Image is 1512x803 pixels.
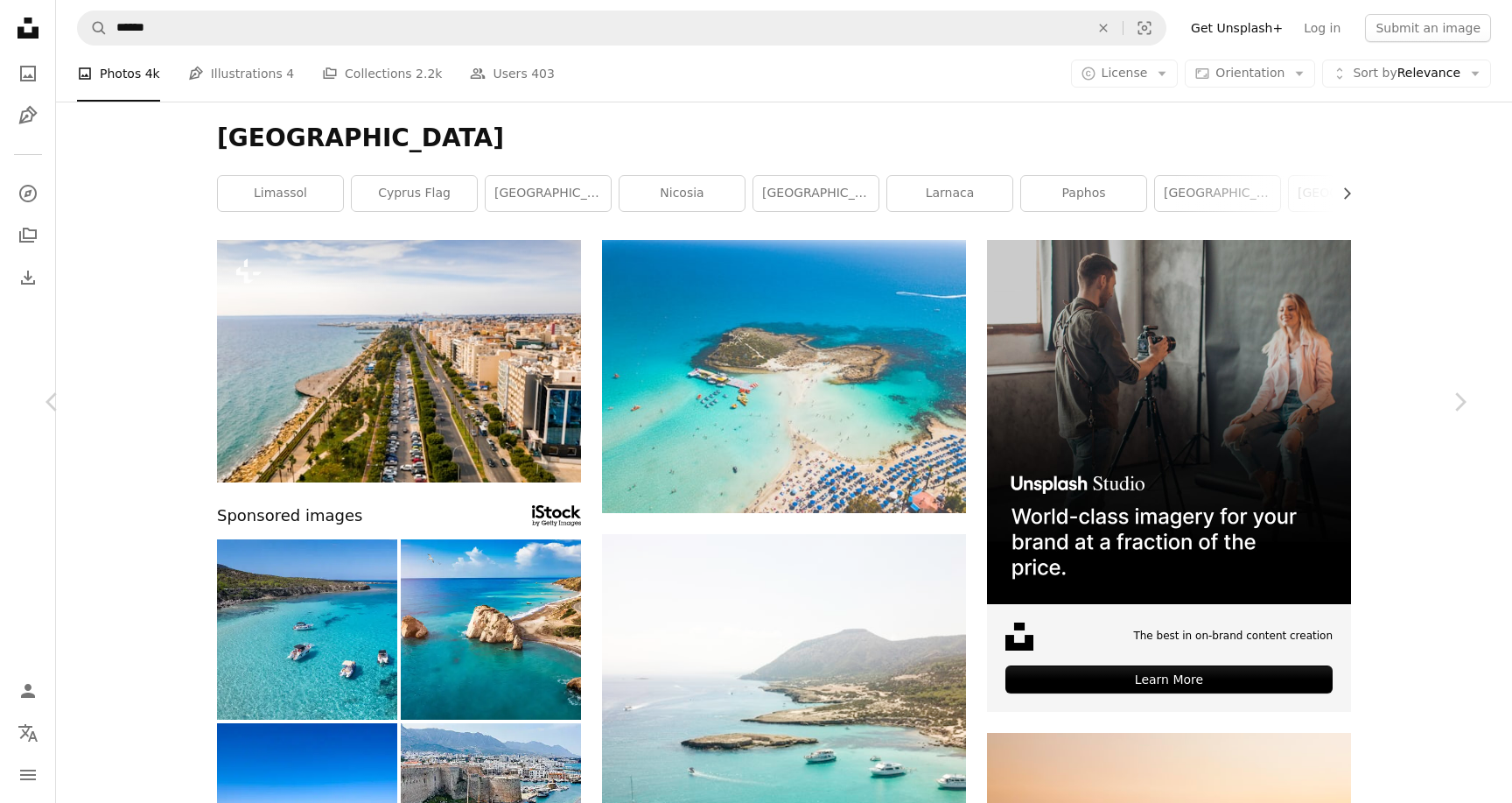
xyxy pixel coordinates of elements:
[416,64,442,83] span: 2.2k
[1407,318,1512,486] a: Next
[1289,176,1414,211] a: [GEOGRAPHIC_DATA]
[1021,176,1146,211] a: paphos
[217,539,397,720] img: Akamas National Forest Park Cyprus Blue Lagoon Latchi Latsi Paphos
[619,176,745,211] a: nicosia
[218,176,343,211] a: limassol
[10,260,45,295] a: Download History
[1365,14,1491,42] button: Submit an image
[470,46,554,102] a: Users 403
[1102,66,1148,80] span: License
[1215,66,1284,80] span: Orientation
[1133,629,1333,644] span: The best in on-brand content creation
[1180,14,1293,42] a: Get Unsplash+
[217,240,581,483] img: An aerial shot of the city resort of Limassol, Cyprus, on a bright sunny day
[401,539,581,720] img: Petra tou Romiou (Aphrodite's Rock) the birthplace of Aphrodite, Paphos, Cyprus. Aerial view of P...
[10,98,45,133] a: Illustrations
[753,176,878,211] a: [GEOGRAPHIC_DATA]
[1155,176,1280,211] a: [GEOGRAPHIC_DATA]
[217,353,581,369] a: An aerial shot of the city resort of Limassol, Cyprus, on a bright sunny day
[1353,65,1460,82] span: Relevance
[322,46,442,102] a: Collections 2.2k
[78,11,108,45] button: Search Unsplash
[1331,176,1351,211] button: scroll list to the right
[602,368,966,384] a: aerial photography of seashore
[188,46,294,102] a: Illustrations 4
[1293,14,1351,42] a: Log in
[10,56,45,91] a: Photos
[1005,666,1333,694] div: Learn More
[602,753,966,769] a: yachts on body of water at daytime
[987,240,1351,604] img: file-1715651741414-859baba4300dimage
[987,240,1351,712] a: The best in on-brand content creationLearn More
[217,123,1351,154] h1: [GEOGRAPHIC_DATA]
[10,176,45,211] a: Explore
[531,64,555,83] span: 403
[352,176,477,211] a: cyprus flag
[286,64,294,83] span: 4
[10,673,45,708] a: Log in / Sign up
[217,504,362,529] span: Sponsored images
[486,176,611,211] a: [GEOGRAPHIC_DATA]
[10,715,45,750] button: Language
[887,176,1012,211] a: larnaca
[1123,11,1165,45] button: Visual search
[10,218,45,253] a: Collections
[77,11,1166,46] form: Find visuals sitewide
[602,240,966,513] img: aerial photography of seashore
[1185,60,1315,88] button: Orientation
[10,757,45,792] button: Menu
[1353,66,1396,80] span: Sort by
[1084,11,1123,45] button: Clear
[1322,60,1491,88] button: Sort byRelevance
[1005,623,1033,651] img: file-1631678316303-ed18b8b5cb9cimage
[1071,60,1179,88] button: License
